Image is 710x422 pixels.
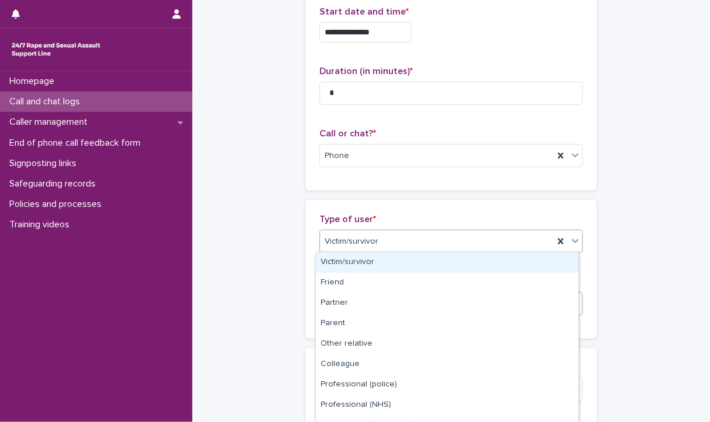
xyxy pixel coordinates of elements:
div: Victim/survivor [316,252,578,273]
div: Professional (NHS) [316,395,578,416]
div: Partner [316,293,578,314]
p: Homepage [5,76,64,87]
p: Training videos [5,219,79,230]
span: Type of user [319,214,376,224]
p: Call and chat logs [5,96,89,107]
p: Signposting links [5,158,86,169]
span: Call or chat? [319,129,376,138]
span: Phone [325,150,349,162]
p: Safeguarding records [5,178,105,189]
img: rhQMoQhaT3yELyF149Cw [9,38,103,61]
p: End of phone call feedback form [5,138,150,149]
div: Friend [316,273,578,293]
span: Duration (in minutes) [319,66,413,76]
p: Caller management [5,117,97,128]
p: Policies and processes [5,199,111,210]
div: Professional (police) [316,375,578,395]
div: Colleague [316,354,578,375]
span: Start date and time [319,7,409,16]
div: Other relative [316,334,578,354]
span: Victim/survivor [325,235,378,248]
div: Parent [316,314,578,334]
